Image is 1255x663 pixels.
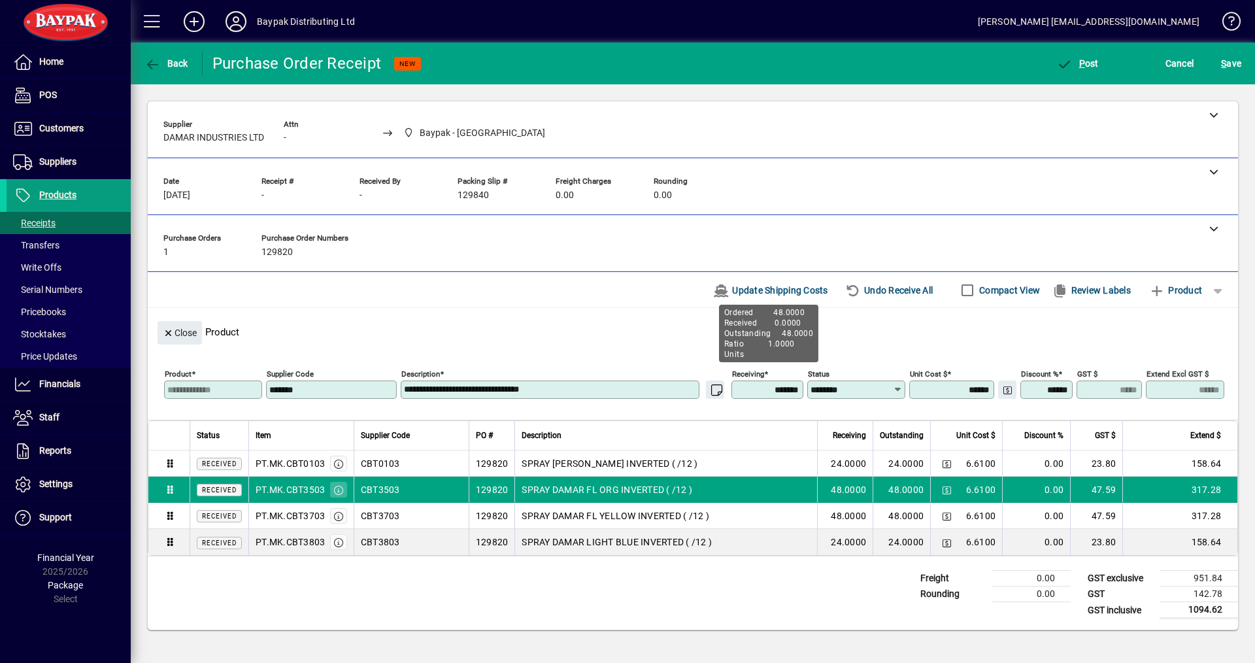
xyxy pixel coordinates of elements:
[354,529,469,555] td: CBT3803
[7,323,131,345] a: Stocktakes
[1143,279,1209,302] button: Product
[39,90,57,100] span: POS
[514,477,817,503] td: SPRAY DAMAR FL ORG INVERTED ( /12 )
[7,435,131,467] a: Reports
[556,190,574,201] span: 0.00
[719,305,818,362] div: Ordered 48.0000 Received 0.0000 Outstanding 48.0000 Ratio 1.0000 Units
[7,401,131,434] a: Staff
[966,483,996,496] span: 6.6100
[937,454,956,473] button: Change Price Levels
[354,503,469,529] td: CBT3703
[708,279,833,302] button: Update Shipping Costs
[7,146,131,178] a: Suppliers
[808,369,829,379] mat-label: Status
[202,460,237,467] span: Received
[1190,428,1221,443] span: Extend $
[163,247,169,258] span: 1
[7,212,131,234] a: Receipts
[399,59,416,68] span: NEW
[354,450,469,477] td: CBT0103
[173,10,215,33] button: Add
[7,112,131,145] a: Customers
[197,428,220,443] span: Status
[202,539,237,547] span: Received
[845,280,933,301] span: Undo Receive All
[514,450,817,477] td: SPRAY [PERSON_NAME] INVERTED ( /12 )
[1162,52,1197,75] button: Cancel
[654,190,672,201] span: 0.00
[831,457,866,470] span: 24.0000
[141,52,192,75] button: Back
[1002,477,1070,503] td: 0.00
[401,369,440,379] mat-label: Description
[7,345,131,367] a: Price Updates
[880,428,924,443] span: Outstanding
[361,428,410,443] span: Supplier Code
[966,509,996,522] span: 6.6100
[1146,369,1209,379] mat-label: Extend excl GST $
[158,321,202,345] button: Close
[1081,586,1160,602] td: GST
[163,190,190,201] span: [DATE]
[267,369,314,379] mat-label: Supplier Code
[937,507,956,525] button: Change Price Levels
[7,368,131,401] a: Financials
[1070,450,1122,477] td: 23.80
[522,428,561,443] span: Description
[1053,52,1102,75] button: Post
[1021,369,1058,379] mat-label: Discount %
[1160,602,1238,619] td: 1094.62
[1077,369,1097,379] mat-label: GST $
[514,529,817,555] td: SPRAY DAMAR LIGHT BLUE INVERTED ( /12 )
[1122,450,1237,477] td: 158.64
[13,218,56,228] span: Receipts
[1052,280,1131,301] span: Review Labels
[831,535,866,549] span: 24.0000
[163,133,264,143] span: DAMAR INDUSTRIES LTD
[1070,503,1122,529] td: 47.59
[39,123,84,133] span: Customers
[1095,428,1116,443] span: GST $
[1079,58,1085,69] span: P
[261,190,264,201] span: -
[7,234,131,256] a: Transfers
[7,468,131,501] a: Settings
[992,571,1071,586] td: 0.00
[937,533,956,551] button: Change Price Levels
[1046,279,1136,302] button: Review Labels
[39,190,76,200] span: Products
[202,513,237,520] span: Received
[256,457,325,470] div: PT.MK.CBT0103
[261,247,293,258] span: 129820
[212,53,382,74] div: Purchase Order Receipt
[469,450,515,477] td: 129820
[154,326,205,338] app-page-header-button: Close
[1122,503,1237,529] td: 317.28
[1149,280,1202,301] span: Product
[1160,586,1238,602] td: 142.78
[202,486,237,494] span: Received
[1002,450,1070,477] td: 0.00
[873,503,930,529] td: 48.0000
[256,428,271,443] span: Item
[713,280,828,301] span: Update Shipping Costs
[39,56,63,67] span: Home
[420,126,545,140] span: Baypak - [GEOGRAPHIC_DATA]
[39,156,76,167] span: Suppliers
[469,477,515,503] td: 129820
[13,351,77,362] span: Price Updates
[1122,529,1237,555] td: 158.64
[400,125,551,141] span: Baypak - Onekawa
[354,477,469,503] td: CBT3503
[833,428,866,443] span: Receiving
[48,580,83,590] span: Package
[476,428,493,443] span: PO #
[284,133,286,143] span: -
[39,412,59,422] span: Staff
[1218,52,1245,75] button: Save
[458,190,489,201] span: 129840
[256,509,325,522] div: PT.MK.CBT3703
[469,503,515,529] td: 129820
[7,301,131,323] a: Pricebooks
[215,10,257,33] button: Profile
